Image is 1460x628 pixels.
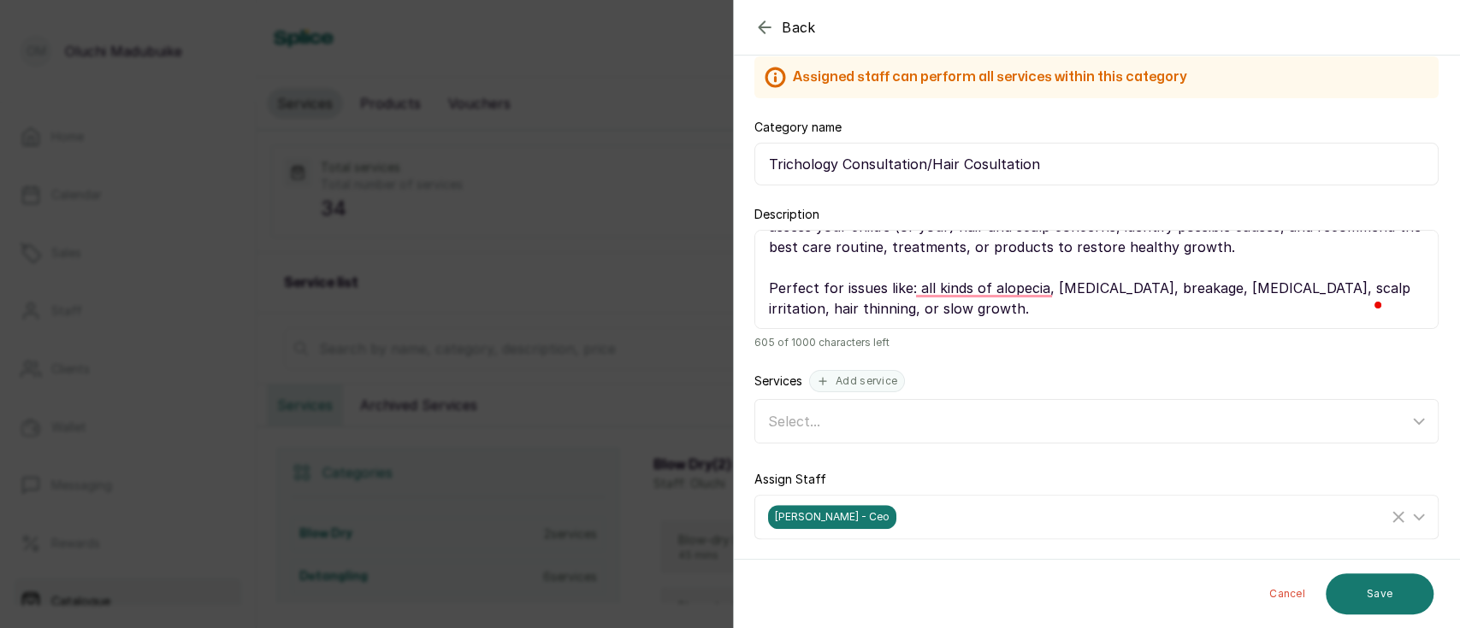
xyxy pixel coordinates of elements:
label: Assign Staff [754,471,826,488]
span: Select... [768,413,820,430]
textarea: To enrich screen reader interactions, please activate Accessibility in Grammarly extension settings [754,230,1439,329]
span: [PERSON_NAME] - Ceo [768,505,896,529]
button: Cancel [1256,573,1319,614]
span: 605 of 1000 characters left [754,336,1439,349]
label: Category name [754,119,842,136]
button: Back [754,17,816,38]
button: Add service [809,370,905,392]
button: Clear Selected [1388,507,1409,527]
button: Save [1326,573,1433,614]
label: Description [754,206,819,223]
label: Services [754,373,802,390]
input: E.g Nails [754,143,1439,185]
span: Back [782,17,816,38]
h2: Assigned staff can perform all services within this category [793,67,1186,87]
